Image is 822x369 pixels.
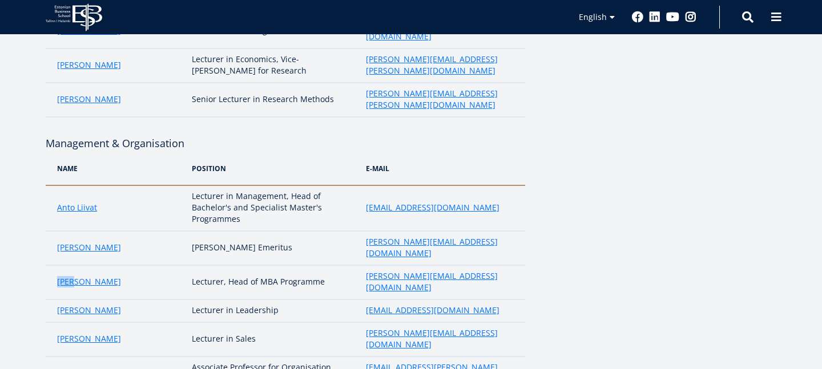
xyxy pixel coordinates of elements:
a: [PERSON_NAME][EMAIL_ADDRESS][PERSON_NAME][DOMAIN_NAME] [366,54,514,76]
a: Anto Liivat [57,202,97,213]
a: [PERSON_NAME] [57,276,121,287]
th: POSITION [186,152,360,185]
a: Facebook [632,11,643,23]
a: [PERSON_NAME][EMAIL_ADDRESS][PERSON_NAME][DOMAIN_NAME] [366,88,514,111]
a: [PERSON_NAME] [57,94,121,105]
td: Lecturer in Sales [186,322,360,356]
a: [PERSON_NAME][EMAIL_ADDRESS][DOMAIN_NAME] [366,327,514,350]
a: [PERSON_NAME][EMAIL_ADDRESS][DOMAIN_NAME] [366,236,514,259]
td: Lecturer in Leadership [186,299,360,322]
th: NAME [46,152,186,185]
a: [EMAIL_ADDRESS][DOMAIN_NAME] [366,305,499,316]
a: Linkedin [649,11,660,23]
td: Lecturer in Management, Head of Bachelor's and Specialist Master's Programmes [186,185,360,231]
td: Lecturer in Economics, Vice-[PERSON_NAME] for Research [186,48,360,83]
a: Youtube [666,11,679,23]
a: [EMAIL_ADDRESS][DOMAIN_NAME] [366,202,499,213]
a: [PERSON_NAME] [57,242,121,253]
td: Senior Lecturer in Research Methods [186,83,360,117]
a: [PERSON_NAME] [57,333,121,344]
td: [PERSON_NAME] Emeritus [186,231,360,265]
td: Lecturer, Head of MBA Programme [186,265,360,299]
a: Instagram [685,11,696,23]
a: [PERSON_NAME] [57,59,121,71]
h4: Management & Organisation [46,135,525,152]
a: [PERSON_NAME] [57,305,121,316]
th: e-MAIL [360,152,525,185]
a: [PERSON_NAME][EMAIL_ADDRESS][DOMAIN_NAME] [366,270,514,293]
